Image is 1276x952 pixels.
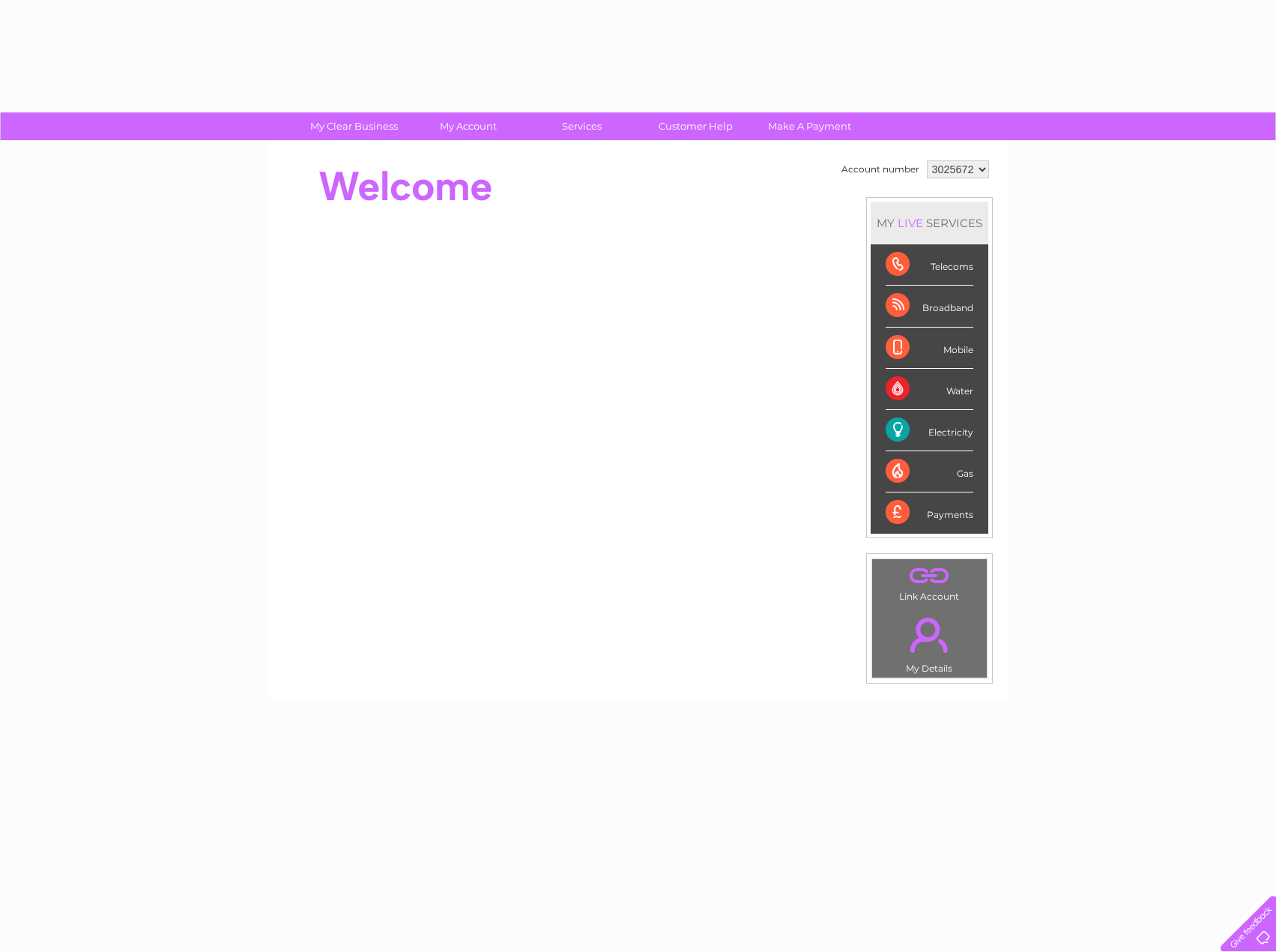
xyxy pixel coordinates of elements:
div: Broadband [886,286,973,327]
div: Gas [886,451,973,492]
div: Mobile [886,328,973,369]
a: My Clear Business [292,112,416,140]
div: LIVE [895,216,926,230]
div: Electricity [886,410,973,451]
a: Services [520,112,644,140]
td: Account number [838,157,923,182]
a: My Account [406,112,530,140]
a: Make A Payment [748,112,871,140]
a: . [876,609,983,661]
td: My Details [871,605,988,678]
a: Customer Help [634,112,758,140]
td: Link Account [871,558,988,606]
div: Payments [886,492,973,533]
div: Telecoms [886,244,973,286]
div: Water [886,369,973,410]
div: MY SERVICES [871,202,988,244]
a: . [876,563,983,589]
